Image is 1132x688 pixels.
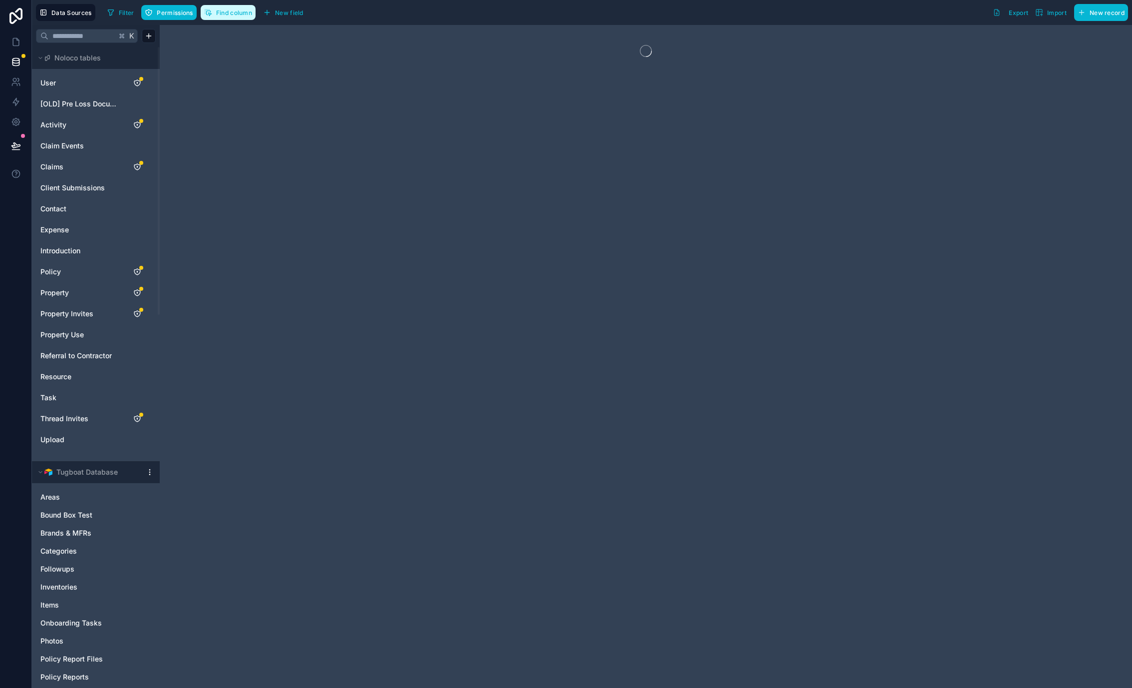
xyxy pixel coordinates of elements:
[40,78,56,88] span: User
[36,633,156,649] div: Photos
[40,120,121,130] a: Activity
[40,309,93,319] span: Property Invites
[40,267,121,277] a: Policy
[40,492,131,502] a: Areas
[36,465,142,479] button: Airtable LogoTugboat Database
[40,204,66,214] span: Contact
[40,225,69,235] span: Expense
[40,672,89,682] span: Policy Reports
[36,222,156,238] div: Expense
[54,53,101,63] span: Noloco tables
[40,654,131,664] a: Policy Report Files
[40,510,131,520] a: Bound Box Test
[40,564,131,574] a: Followups
[40,582,77,592] span: Inventories
[36,75,156,91] div: User
[40,435,64,445] span: Upload
[36,651,156,667] div: Policy Report Files
[36,96,156,112] div: [OLD] Pre Loss Documentation
[40,225,121,235] a: Expense
[36,327,156,343] div: Property Use
[40,246,121,256] a: Introduction
[36,348,156,364] div: Referral to Contractor
[40,393,56,403] span: Task
[40,183,105,193] span: Client Submissions
[40,246,80,256] span: Introduction
[40,510,92,520] span: Bound Box Test
[36,543,156,559] div: Categories
[40,141,84,151] span: Claim Events
[40,183,121,193] a: Client Submissions
[36,264,156,280] div: Policy
[157,9,193,16] span: Permissions
[40,204,121,214] a: Contact
[40,372,121,382] a: Resource
[40,528,131,538] a: Brands & MFRs
[40,582,131,592] a: Inventories
[36,489,156,505] div: Areas
[40,528,91,538] span: Brands & MFRs
[40,351,121,361] a: Referral to Contractor
[40,654,103,664] span: Policy Report Files
[40,414,88,424] span: Thread Invites
[36,669,156,685] div: Policy Reports
[36,525,156,541] div: Brands & MFRs
[40,435,121,445] a: Upload
[141,5,196,20] button: Permissions
[40,414,121,424] a: Thread Invites
[40,636,63,646] span: Photos
[36,243,156,259] div: Introduction
[40,492,60,502] span: Areas
[40,600,59,610] span: Items
[40,351,112,361] span: Referral to Contractor
[40,618,131,628] a: Onboarding Tasks
[40,330,121,340] a: Property Use
[36,561,156,577] div: Followups
[275,9,303,16] span: New field
[119,9,134,16] span: Filter
[40,636,131,646] a: Photos
[36,615,156,631] div: Onboarding Tasks
[40,267,61,277] span: Policy
[40,288,69,298] span: Property
[40,393,121,403] a: Task
[1032,4,1070,21] button: Import
[36,369,156,385] div: Resource
[36,597,156,613] div: Items
[40,78,121,88] a: User
[40,564,74,574] span: Followups
[1074,4,1128,21] button: New record
[40,546,131,556] a: Categories
[40,672,131,682] a: Policy Reports
[40,288,121,298] a: Property
[51,9,92,16] span: Data Sources
[1009,9,1028,16] span: Export
[36,306,156,322] div: Property Invites
[36,180,156,196] div: Client Submissions
[1047,9,1067,16] span: Import
[260,5,307,20] button: New field
[36,117,156,133] div: Activity
[40,372,71,382] span: Resource
[40,330,84,340] span: Property Use
[36,138,156,154] div: Claim Events
[36,390,156,406] div: Task
[40,618,102,628] span: Onboarding Tasks
[201,5,256,20] button: Find column
[128,32,135,39] span: K
[40,99,121,109] a: [OLD] Pre Loss Documentation
[36,201,156,217] div: Contact
[36,4,95,21] button: Data Sources
[40,309,121,319] a: Property Invites
[141,5,200,20] a: Permissions
[36,507,156,523] div: Bound Box Test
[40,162,63,172] span: Claims
[40,546,77,556] span: Categories
[989,4,1032,21] button: Export
[36,285,156,301] div: Property
[44,468,52,476] img: Airtable Logo
[216,9,252,16] span: Find column
[40,120,66,130] span: Activity
[36,411,156,427] div: Thread Invites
